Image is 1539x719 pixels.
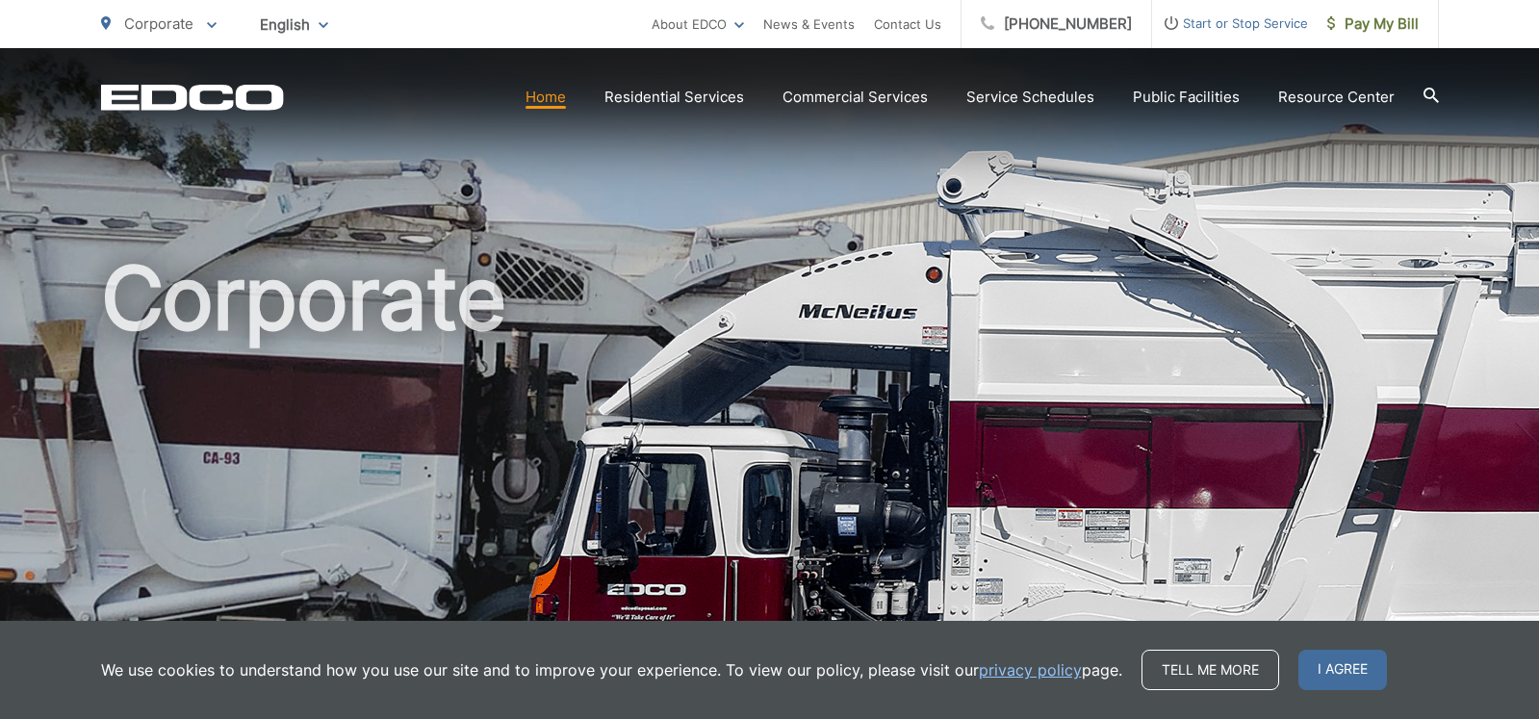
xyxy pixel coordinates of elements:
a: Home [526,86,566,109]
a: Tell me more [1141,650,1279,690]
span: English [245,8,343,41]
a: News & Events [763,13,855,36]
a: About EDCO [652,13,744,36]
a: EDCD logo. Return to the homepage. [101,84,284,111]
span: Corporate [124,14,193,33]
a: Residential Services [604,86,744,109]
a: Contact Us [874,13,941,36]
a: Service Schedules [966,86,1094,109]
a: Public Facilities [1133,86,1240,109]
p: We use cookies to understand how you use our site and to improve your experience. To view our pol... [101,658,1122,681]
a: Commercial Services [782,86,928,109]
a: Resource Center [1278,86,1395,109]
span: Pay My Bill [1327,13,1419,36]
a: privacy policy [979,658,1082,681]
span: I agree [1298,650,1387,690]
